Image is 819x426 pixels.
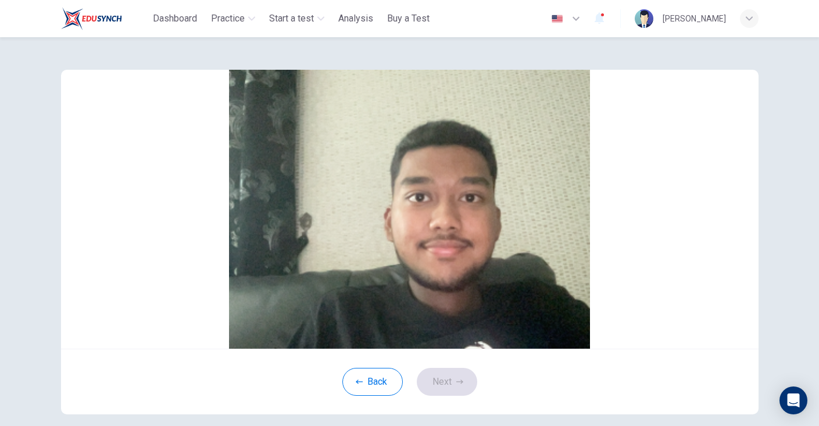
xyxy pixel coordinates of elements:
[264,8,329,29] button: Start a test
[61,70,759,349] img: preview screemshot
[387,12,430,26] span: Buy a Test
[61,7,122,30] img: ELTC logo
[550,15,564,23] img: en
[61,7,149,30] a: ELTC logo
[779,386,807,414] div: Open Intercom Messenger
[153,12,197,26] span: Dashboard
[663,12,726,26] div: [PERSON_NAME]
[635,9,653,28] img: Profile picture
[382,8,434,29] button: Buy a Test
[334,8,378,29] button: Analysis
[211,12,245,26] span: Practice
[269,12,314,26] span: Start a test
[342,368,403,396] button: Back
[148,8,202,29] button: Dashboard
[338,12,373,26] span: Analysis
[206,8,260,29] button: Practice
